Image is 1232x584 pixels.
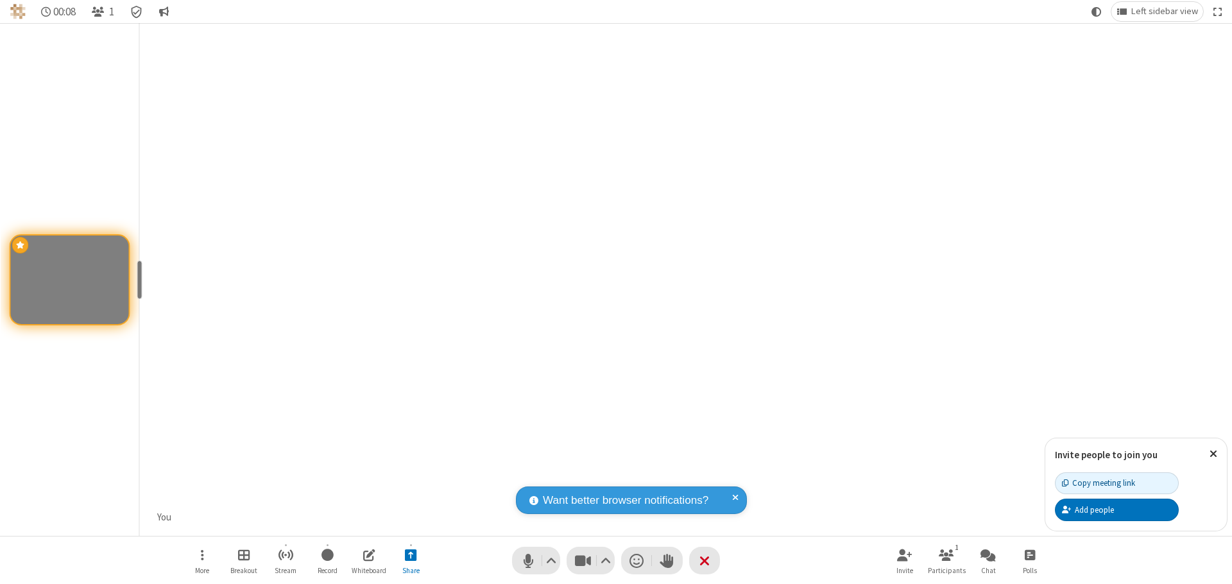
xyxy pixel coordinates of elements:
[621,547,652,574] button: Send a reaction
[137,261,142,299] div: resize
[1062,477,1135,489] div: Copy meeting link
[86,2,119,21] button: Open participant list
[1023,567,1037,574] span: Polls
[1208,2,1228,21] button: Fullscreen
[567,547,615,574] button: Stop video (⌘+Shift+V)
[308,542,346,579] button: Start recording
[1111,2,1203,21] button: Change layout
[969,542,1007,579] button: Open chat
[402,567,420,574] span: Share
[927,542,966,579] button: Open participant list
[543,547,560,574] button: Audio settings
[350,542,388,579] button: Open shared whiteboard
[1131,6,1198,17] span: Left sidebar view
[230,567,257,574] span: Breakout
[183,542,221,579] button: Open menu
[124,2,149,21] div: Meeting details Encryption enabled
[195,567,209,574] span: More
[597,547,615,574] button: Video setting
[352,567,386,574] span: Whiteboard
[1200,438,1227,470] button: Close popover
[886,542,924,579] button: Invite participants (⌘+Shift+I)
[1011,542,1049,579] button: Open poll
[109,6,114,18] span: 1
[928,567,966,574] span: Participants
[1086,2,1107,21] button: Using system theme
[1055,449,1158,461] label: Invite people to join you
[53,6,76,18] span: 00:08
[1055,499,1179,520] button: Add people
[275,567,296,574] span: Stream
[981,567,996,574] span: Chat
[36,2,81,21] div: Timer
[318,567,338,574] span: Record
[391,542,430,579] button: Stop sharing screen
[266,542,305,579] button: Start streaming
[652,547,683,574] button: Raise hand
[152,510,176,525] div: You
[225,542,263,579] button: Manage Breakout Rooms
[952,542,963,553] div: 1
[543,492,708,509] span: Want better browser notifications?
[512,547,560,574] button: Mute (⌘+Shift+A)
[1055,472,1179,494] button: Copy meeting link
[689,547,720,574] button: End or leave meeting
[10,4,26,19] img: QA Selenium DO NOT DELETE OR CHANGE
[153,2,174,21] button: Conversation
[896,567,913,574] span: Invite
